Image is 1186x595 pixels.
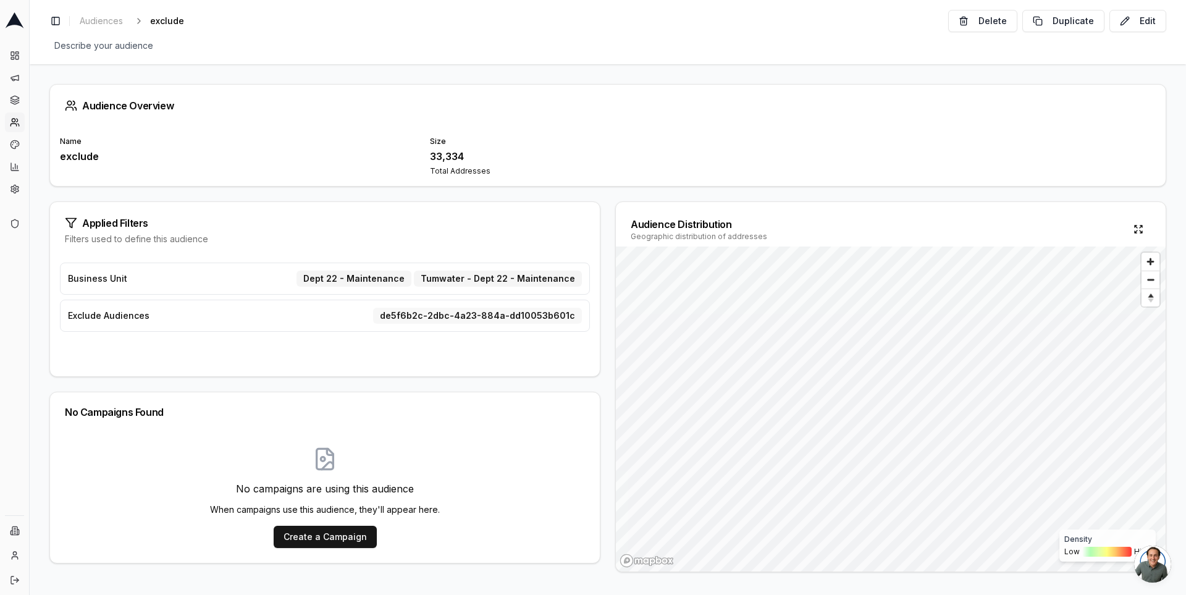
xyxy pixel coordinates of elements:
div: Applied Filters [65,217,585,229]
div: Dept 22 - Maintenance [296,271,411,287]
span: Exclude Audiences [68,310,149,322]
div: Filters used to define this audience [65,233,585,245]
div: exclude [60,149,415,164]
button: Reset bearing to north [1142,289,1159,306]
canvas: Map [616,247,1166,572]
button: Create a Campaign [274,526,377,548]
span: Describe your audience [49,37,158,54]
div: Size [430,137,785,146]
div: Total Addresses [430,166,785,176]
button: Zoom in [1142,253,1159,271]
div: Audience Distribution [631,217,767,232]
button: Duplicate [1022,10,1104,32]
div: de5f6b2c-2dbc-4a23-884a-dd10053b601c [373,308,582,324]
div: Density [1064,534,1151,544]
div: Geographic distribution of addresses [631,232,767,242]
div: No Campaigns Found [65,407,585,417]
span: Business Unit [68,272,127,285]
span: Reset bearing to north [1140,290,1161,305]
span: Low [1064,547,1080,557]
button: Zoom out [1142,271,1159,289]
div: Audience Overview [65,99,1151,112]
button: Edit [1109,10,1166,32]
span: exclude [150,15,184,27]
p: No campaigns are using this audience [210,481,440,496]
span: Audiences [80,15,123,27]
p: When campaigns use this audience, they'll appear here. [210,504,440,516]
a: Audiences [75,12,128,30]
a: Mapbox homepage [620,554,674,568]
div: 33,334 [430,149,785,164]
button: Log out [5,570,25,590]
button: Delete [948,10,1017,32]
div: Open chat [1134,546,1171,583]
div: Name [60,137,415,146]
div: Tumwater - Dept 22 - Maintenance [414,271,582,287]
nav: breadcrumb [75,12,204,30]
